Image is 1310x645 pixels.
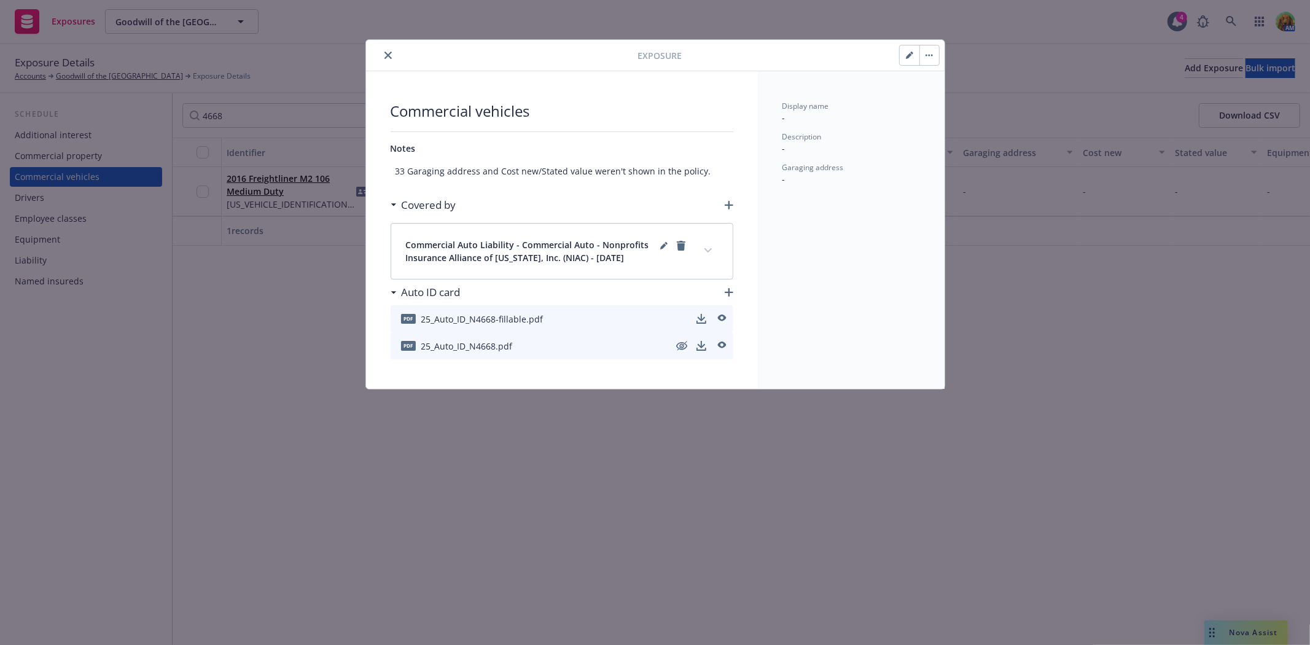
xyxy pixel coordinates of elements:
[402,197,456,213] h3: Covered by
[421,340,513,353] span: 25_Auto_ID_N4668.pdf
[714,311,728,326] a: preview
[381,48,396,63] button: close
[782,112,786,123] span: -
[391,197,456,213] div: Covered by
[694,338,709,353] a: download
[714,338,728,353] a: preview
[391,284,461,300] div: Auto ID card
[674,238,688,253] a: remove
[657,238,671,264] span: editPencil
[698,241,718,260] button: expand content
[406,238,657,264] span: Commercial Auto Liability - Commercial Auto - Nonprofits Insurance Alliance of [US_STATE], Inc. (...
[421,313,544,326] span: 25_Auto_ID_N4668-fillable.pdf
[638,49,682,62] span: Exposure
[782,131,822,142] span: Description
[782,101,829,111] span: Display name
[782,162,844,173] span: Garaging address
[391,224,733,279] div: Commercial Auto Liability - Commercial Auto - Nonprofits Insurance Alliance of [US_STATE], Inc. (...
[401,314,416,323] span: pdf
[782,143,786,154] span: -
[391,143,416,154] span: Notes
[674,238,688,264] span: remove
[401,341,416,350] span: pdf
[694,311,709,326] a: download
[391,160,733,182] span: 33 Garaging address and Cost new/Stated value weren't shown in the policy.
[782,173,786,185] span: -
[674,338,689,353] a: hidden
[657,238,671,253] a: editPencil
[402,284,461,300] h3: Auto ID card
[391,101,733,122] span: Commercial vehicles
